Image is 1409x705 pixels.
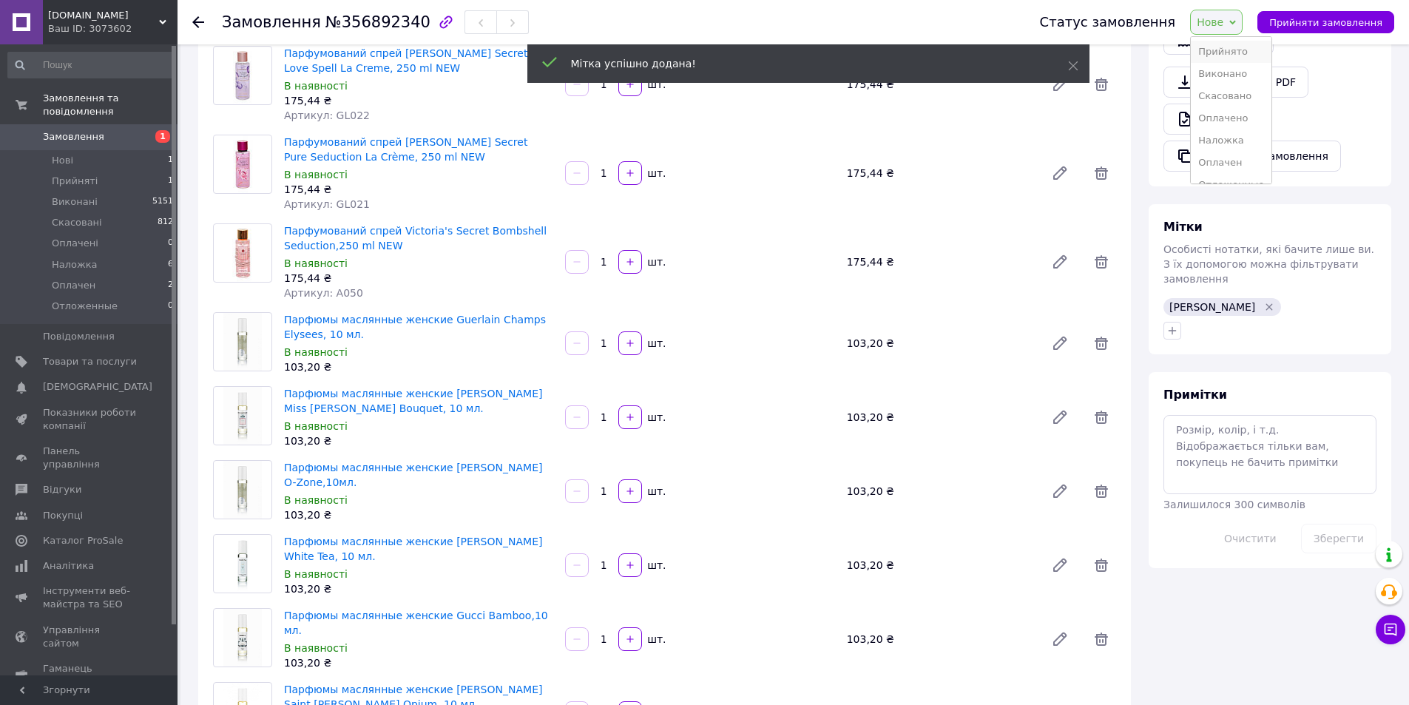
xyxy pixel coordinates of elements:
span: Товари та послуги [43,355,137,368]
span: Інструменти веб-майстра та SEO [43,584,137,611]
a: Парфумований спрей [PERSON_NAME] Secret Love Spell La Creme, 250 ml NEW [284,47,527,74]
li: Прийнято [1191,41,1271,63]
span: Замовлення та повідомлення [43,92,178,118]
div: 103,20 ₴ [841,481,1039,502]
span: 0 [168,237,173,250]
span: Нові [52,154,73,167]
div: 103,20 ₴ [284,434,553,448]
span: 812 [158,216,173,229]
li: Виконано [1191,63,1271,85]
span: Видалити [1087,247,1116,277]
span: 5151 [152,195,173,209]
li: Наложка [1191,129,1271,152]
div: 103,20 ₴ [284,507,553,522]
span: В наявності [284,257,348,269]
div: шт. [643,558,667,573]
a: Редагувати [1045,328,1075,358]
span: Видалити [1087,70,1116,99]
a: Редагувати [1045,158,1075,188]
li: Отложенные [1191,174,1271,196]
a: Редагувати [1045,247,1075,277]
div: шт. [643,254,667,269]
div: шт. [643,484,667,499]
div: 175,44 ₴ [284,182,553,197]
span: В наявності [284,568,348,580]
span: Видалити [1087,550,1116,580]
span: Прийняті [52,175,98,188]
a: Редагувати [1045,476,1075,506]
a: Редагувати [1045,624,1075,654]
span: Покупці [43,509,83,522]
span: Особисті нотатки, які бачите лише ви. З їх допомогою можна фільтрувати замовлення [1163,243,1374,285]
a: Парфюмы маслянные женские [PERSON_NAME] White Tea, 10 мл. [284,536,542,562]
li: Оплачено [1191,107,1271,129]
span: Замовлення [43,130,104,144]
a: Завантажити PDF [1163,67,1308,98]
span: Скасовані [52,216,102,229]
img: Парфюмы маслянные женские Sergio Tacchini O-Zone,10мл. [223,461,262,519]
span: В наявності [284,642,348,654]
span: Оплачен [52,279,95,292]
svg: Видалити мітку [1263,301,1275,313]
a: Друк PDF [1163,104,1262,135]
span: Оплачені [52,237,98,250]
span: Панель управління [43,445,137,471]
span: Показники роботи компанії [43,406,137,433]
div: 103,20 ₴ [841,333,1039,354]
span: В наявності [284,80,348,92]
span: [DEMOGRAPHIC_DATA] [43,380,152,394]
img: Парфюмы маслянные женские Christian Dior Miss Dior Blooming Bouquet, 10 мл. [223,387,262,445]
a: Редагувати [1045,550,1075,580]
div: шт. [643,336,667,351]
span: Нове [1197,16,1223,28]
img: Парфумований спрей Victoria's Secret Bombshell Seduction,250 ml NEW [228,224,257,282]
span: Наложка [52,258,98,271]
span: Прийняти замовлення [1269,17,1382,28]
img: Парфумований спрей Victoria's Secret Love Spell La Creme, 250 ml NEW [229,47,257,104]
a: Парфумований спрей Victoria's Secret Bombshell Seduction,250 ml NEW [284,225,547,252]
span: В наявності [284,169,348,181]
a: Парфюмы маслянные женские [PERSON_NAME] O-Zone,10мл. [284,462,542,488]
span: Замовлення [222,13,321,31]
div: Мітка успішно додана! [571,56,1031,71]
span: Залишилося 300 символів [1163,499,1305,510]
span: 1 [155,130,170,143]
button: Прийняти замовлення [1257,11,1394,33]
li: Оплачен [1191,152,1271,174]
div: 103,20 ₴ [284,655,553,670]
span: 6 [168,258,173,271]
span: В наявності [284,346,348,358]
img: Парфюмы маслянные женские Gucci Bamboo,10 мл. [223,609,262,667]
div: 103,20 ₴ [284,581,553,596]
span: Каталог ProSale [43,534,123,547]
span: Видалити [1087,158,1116,188]
span: В наявності [284,494,348,506]
div: шт. [643,632,667,647]
span: Відгуки [43,483,81,496]
input: Пошук [7,52,175,78]
img: Парфумований спрей Victoria's Secret Pure Seduction La Crème, 250 ml NEW [229,135,257,193]
span: №356892340 [325,13,430,31]
button: Дублювати замовлення [1163,141,1341,172]
div: Ваш ID: 3073602 [48,22,178,36]
a: Парфумований спрей [PERSON_NAME] Secret Pure Seduction La Crème, 250 ml NEW [284,136,527,163]
span: Отложенные [52,300,118,313]
a: Парфюмы маслянные женские Gucci Bamboo,10 мл. [284,610,548,636]
span: Повідомлення [43,330,115,343]
div: 175,44 ₴ [284,93,553,108]
span: Гаманець компанії [43,662,137,689]
span: 1 [168,154,173,167]
div: 103,20 ₴ [284,360,553,374]
a: Парфюмы маслянные женские [PERSON_NAME] Miss [PERSON_NAME] Bouquet, 10 мл. [284,388,542,414]
span: 1 [168,175,173,188]
div: шт. [643,166,667,181]
span: Видалити [1087,402,1116,432]
span: В наявності [284,420,348,432]
div: Повернутися назад [192,15,204,30]
span: Управління сайтом [43,624,137,650]
img: Парфюмы маслянные женские Guerlain Champs Elysees, 10 мл. [223,313,262,371]
span: Видалити [1087,476,1116,506]
div: Статус замовлення [1040,15,1176,30]
div: 103,20 ₴ [841,555,1039,576]
div: шт. [643,410,667,425]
